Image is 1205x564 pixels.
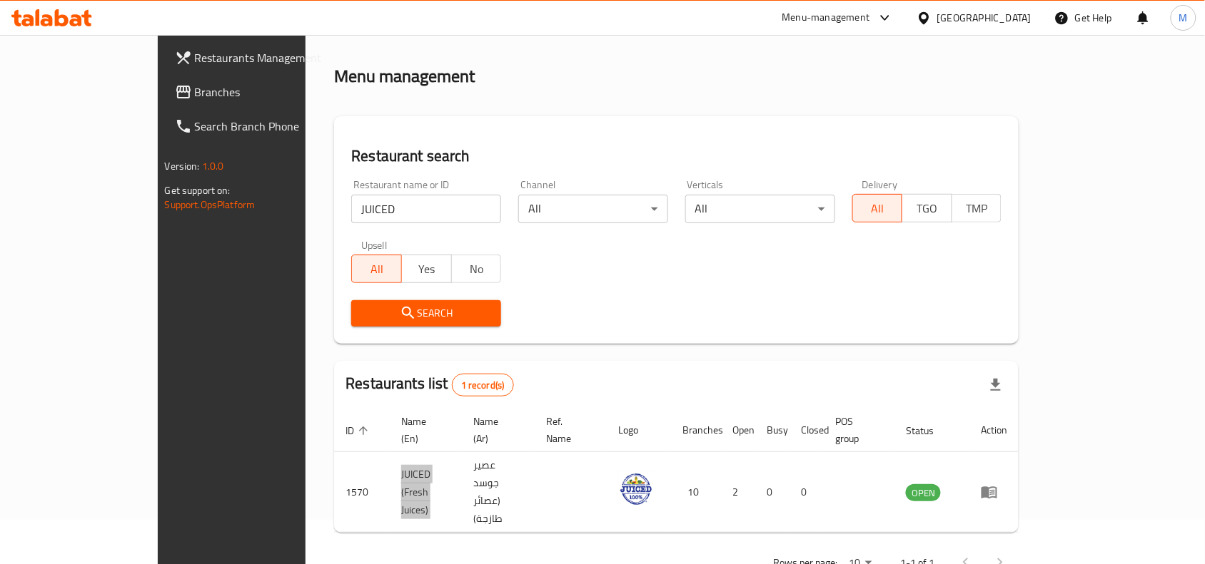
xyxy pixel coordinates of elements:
span: M [1179,10,1188,26]
th: Branches [671,409,721,452]
span: Search Branch Phone [195,118,348,135]
span: POS group [835,413,877,447]
span: ID [346,422,373,439]
td: 0 [755,452,790,533]
span: TGO [908,198,947,219]
a: Restaurants Management [163,41,359,75]
span: Yes [408,259,446,280]
button: TMP [952,194,1002,222]
th: Logo [607,409,671,452]
th: Action [969,409,1019,452]
a: Branches [163,75,359,109]
td: 0 [790,452,824,533]
div: All [685,195,835,223]
button: All [852,194,903,222]
span: 1 record(s) [453,379,513,392]
button: Yes [401,255,452,283]
button: Search [351,300,501,327]
h2: Menu management [334,65,475,88]
td: 1570 [334,452,390,533]
div: All [518,195,668,223]
span: All [358,259,396,280]
h2: Restaurants list [346,373,513,396]
h2: Restaurant search [351,145,1002,167]
table: enhanced table [334,409,1019,533]
a: Support.OpsPlatform [165,195,256,214]
span: Status [906,422,952,439]
span: Version: [165,157,200,175]
button: TGO [902,194,952,222]
td: 2 [721,452,755,533]
span: Ref. Name [546,413,590,447]
th: Open [721,409,755,452]
span: OPEN [906,485,941,501]
th: Busy [755,409,790,452]
div: Menu-management [782,9,870,26]
div: [GEOGRAPHIC_DATA] [937,10,1032,26]
li: / [385,19,390,36]
button: No [451,255,502,283]
img: JUICED (Fresh Juices) [618,471,654,507]
span: Name (En) [401,413,445,447]
span: Name (Ar) [474,413,518,447]
td: عصير جوسد (عصائر طازجة) [463,452,535,533]
span: Get support on: [165,181,231,200]
td: JUICED (Fresh Juices) [390,452,462,533]
label: Upsell [361,240,388,250]
span: Menu management [396,19,491,36]
button: All [351,255,402,283]
th: Closed [790,409,824,452]
input: Search for restaurant name or ID.. [351,195,501,223]
div: Menu [981,483,1007,501]
span: No [458,259,496,280]
span: 1.0.0 [202,157,224,175]
label: Delivery [862,180,898,190]
span: All [859,198,897,219]
a: Search Branch Phone [163,109,359,143]
div: Export file [979,368,1013,402]
span: Branches [195,83,348,101]
td: 10 [671,452,721,533]
span: TMP [958,198,997,219]
span: Restaurants Management [195,49,348,66]
span: Search [363,304,490,322]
